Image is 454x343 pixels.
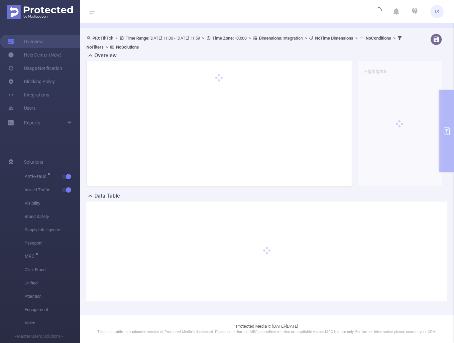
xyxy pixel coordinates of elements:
[86,36,92,40] i: icon: user
[25,223,80,237] span: Supply Intelligence
[8,35,43,48] a: Overview
[80,315,454,343] footer: Protected Media © [DATE]-[DATE]
[24,116,40,129] a: Reports
[126,36,150,41] b: Time Range:
[25,174,49,179] span: Anti-Fraud
[8,48,61,62] a: Help Center (New)
[7,5,73,19] img: Protected Media
[435,5,439,18] span: IS
[25,210,80,223] span: Brand Safety
[259,36,303,41] span: Integration
[25,254,37,258] span: MRC
[259,36,283,41] b: Dimensions :
[8,62,62,75] a: Usage Notification
[8,101,36,115] a: Users
[315,36,353,41] b: No Time Dimensions
[353,36,360,41] span: >
[113,36,120,41] span: >
[25,237,80,250] span: Passport
[92,36,100,41] b: PID:
[86,36,403,50] span: TikTok [DATE] 11:00 - [DATE] 11:59 +00:00
[200,36,206,41] span: >
[86,45,104,50] b: No Filters
[8,88,49,101] a: Integrations
[25,303,80,316] span: Engagement
[104,45,110,50] span: >
[212,36,234,41] b: Time Zone:
[25,183,80,197] span: Invalid Traffic
[96,329,437,335] p: This is a stable, in production version of Protected Media's dashboard. Please note that the MRC ...
[25,276,80,290] span: Unified
[366,36,391,41] b: No Conditions
[25,197,80,210] span: Visibility
[94,52,117,60] h2: Overview
[25,290,80,303] span: Attention
[25,316,80,330] span: Video
[247,36,253,41] span: >
[24,155,43,169] span: Solutions
[8,75,55,88] a: Blocking Policy
[391,36,397,41] span: >
[116,45,139,50] b: No Solutions
[94,192,120,200] h2: Data Table
[374,7,382,16] i: icon: loading
[303,36,309,41] span: >
[25,263,80,276] span: Click Fraud
[24,120,40,125] span: Reports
